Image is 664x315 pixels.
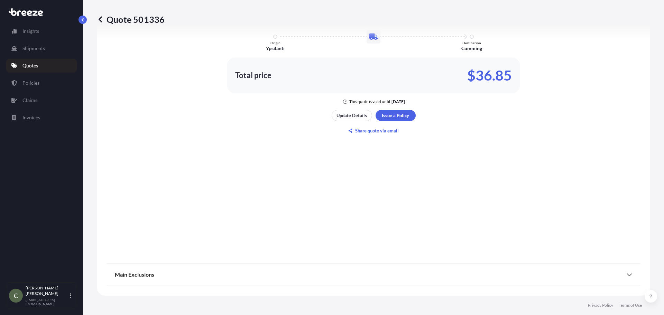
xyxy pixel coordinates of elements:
[22,114,40,121] p: Invoices
[6,41,77,55] a: Shipments
[6,24,77,38] a: Insights
[6,93,77,107] a: Claims
[22,62,38,69] p: Quotes
[349,99,390,104] p: This quote is valid until
[115,266,632,283] div: Main Exclusions
[336,112,367,119] p: Update Details
[22,28,39,35] p: Insights
[26,285,68,296] p: [PERSON_NAME] [PERSON_NAME]
[619,303,642,308] a: Terms of Use
[97,14,165,25] p: Quote 501336
[115,271,154,278] span: Main Exclusions
[6,111,77,124] a: Invoices
[588,303,613,308] a: Privacy Policy
[391,99,405,104] p: [DATE]
[462,41,481,45] p: Destination
[270,41,280,45] p: Origin
[467,70,512,81] p: $36.85
[6,76,77,90] a: Policies
[355,127,399,134] p: Share quote via email
[6,59,77,73] a: Quotes
[235,72,271,79] p: Total price
[266,45,285,52] p: Ypsilanti
[332,110,372,121] button: Update Details
[376,110,416,121] button: Issue a Policy
[26,298,68,306] p: [EMAIL_ADDRESS][DOMAIN_NAME]
[332,125,416,136] button: Share quote via email
[382,112,409,119] p: Issue a Policy
[461,45,482,52] p: Cumming
[22,80,39,86] p: Policies
[22,45,45,52] p: Shipments
[22,97,37,104] p: Claims
[14,292,18,299] span: C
